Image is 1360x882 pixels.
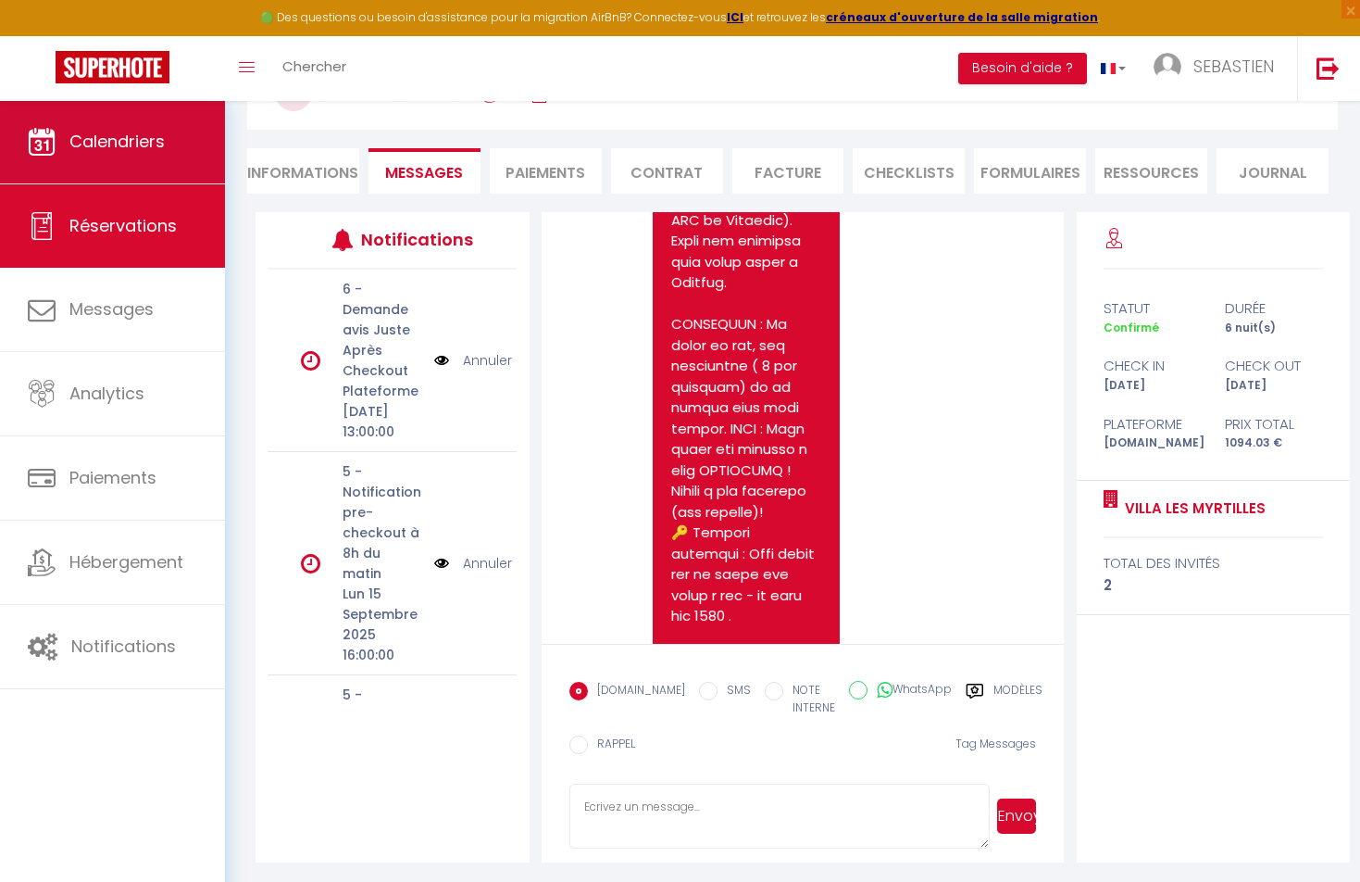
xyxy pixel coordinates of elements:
[343,685,422,807] p: 5 - Notification pre-checkout à 8h du matin
[993,682,1042,720] label: Modèles
[1213,320,1334,337] div: 6 nuit(s)
[958,53,1087,84] button: Besoin d'aide ?
[247,148,359,194] li: Informations
[732,148,844,194] li: Facture
[69,130,165,153] span: Calendriers
[343,584,422,665] p: Lun 15 Septembre 2025 16:00:00
[361,219,465,260] h3: Notifications
[1092,413,1213,435] div: Plateforme
[1092,435,1213,452] div: [DOMAIN_NAME]
[268,36,360,101] a: Chercher
[71,635,176,658] span: Notifications
[783,682,835,717] label: NOTE INTERNE
[1104,574,1322,597] div: 2
[69,550,183,573] span: Hébergement
[69,297,154,321] span: Messages
[955,736,1036,751] span: Tag Messages
[434,350,449,371] img: NO IMAGE
[282,57,346,76] span: Chercher
[1316,57,1340,80] img: logout
[69,214,177,237] span: Réservations
[1217,148,1329,194] li: Journal
[974,148,1086,194] li: FORMULAIRES
[1213,413,1334,435] div: Prix total
[434,553,449,573] img: NO IMAGE
[1154,53,1181,81] img: ...
[490,148,602,194] li: Paiements
[1140,36,1297,101] a: ... SEBASTIEN
[1213,297,1334,320] div: durée
[69,382,144,405] span: Analytics
[727,9,743,25] a: ICI
[1281,799,1346,868] iframe: Chat
[1092,297,1213,320] div: statut
[1095,148,1207,194] li: Ressources
[867,681,952,701] label: WhatsApp
[997,799,1037,834] button: Envoyer
[385,162,463,183] span: Messages
[853,148,965,194] li: CHECKLISTS
[1213,355,1334,377] div: check out
[588,736,635,756] label: RAPPEL
[15,7,70,63] button: Ouvrir le widget de chat LiveChat
[611,148,723,194] li: Contrat
[1118,498,1266,520] a: Villa Les Myrtilles
[1104,552,1322,574] div: total des invités
[343,279,422,401] p: 6 - Demande avis Juste Après Checkout Plateforme
[343,461,422,584] p: 5 - Notification pre-checkout à 8h du matin
[463,350,512,371] a: Annuler
[1092,377,1213,395] div: [DATE]
[1213,435,1334,452] div: 1094.03 €
[1193,55,1274,78] span: SEBASTIEN
[343,401,422,442] p: [DATE] 13:00:00
[463,553,512,573] a: Annuler
[1213,377,1334,395] div: [DATE]
[56,51,169,83] img: Super Booking
[588,682,685,702] label: [DOMAIN_NAME]
[1092,355,1213,377] div: check in
[717,682,751,702] label: SMS
[69,466,156,489] span: Paiements
[1104,320,1159,335] span: Confirmé
[826,9,1098,25] a: créneaux d'ouverture de la salle migration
